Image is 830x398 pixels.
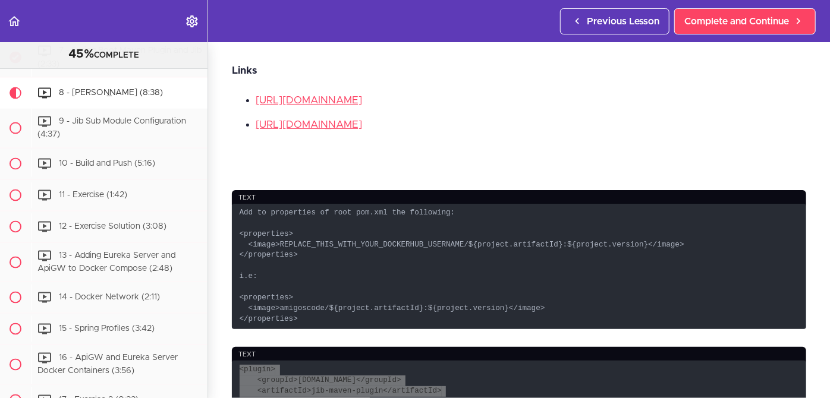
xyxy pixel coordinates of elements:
span: 13 - Adding Eureka Server and ApiGW to Docker Compose (2:48) [37,251,175,273]
svg: Back to course curriculum [7,14,21,29]
span: 45% [68,48,94,60]
span: Complete and Continue [684,14,789,29]
div: COMPLETE [15,47,193,62]
span: Previous Lesson [587,14,659,29]
span: 15 - Spring Profiles (3:42) [59,325,155,333]
code: Add to properties of root pom.xml the following: <properties> <image>REPLACE_THIS_WITH_YOUR_DOCKE... [232,204,806,328]
strong: Links [232,65,257,75]
a: [URL][DOMAIN_NAME] [256,95,362,105]
span: 9 - Jib Sub Module Configuration (4:37) [37,117,186,139]
span: 11 - Exercise (1:42) [59,191,127,199]
span: 16 - ApiGW and Eureka Server Docker Containers (3:56) [37,354,178,376]
a: Complete and Continue [674,8,816,34]
span: 8 - [PERSON_NAME] (8:38) [59,89,163,97]
span: 14 - Docker Network (2:11) [59,293,160,302]
div: text [232,347,806,363]
a: [URL][DOMAIN_NAME] [256,119,362,129]
span: 10 - Build and Push (5:16) [59,159,155,168]
span: 12 - Exercise Solution (3:08) [59,222,166,230]
div: text [232,190,806,206]
a: Previous Lesson [560,8,669,34]
svg: Settings Menu [185,14,199,29]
